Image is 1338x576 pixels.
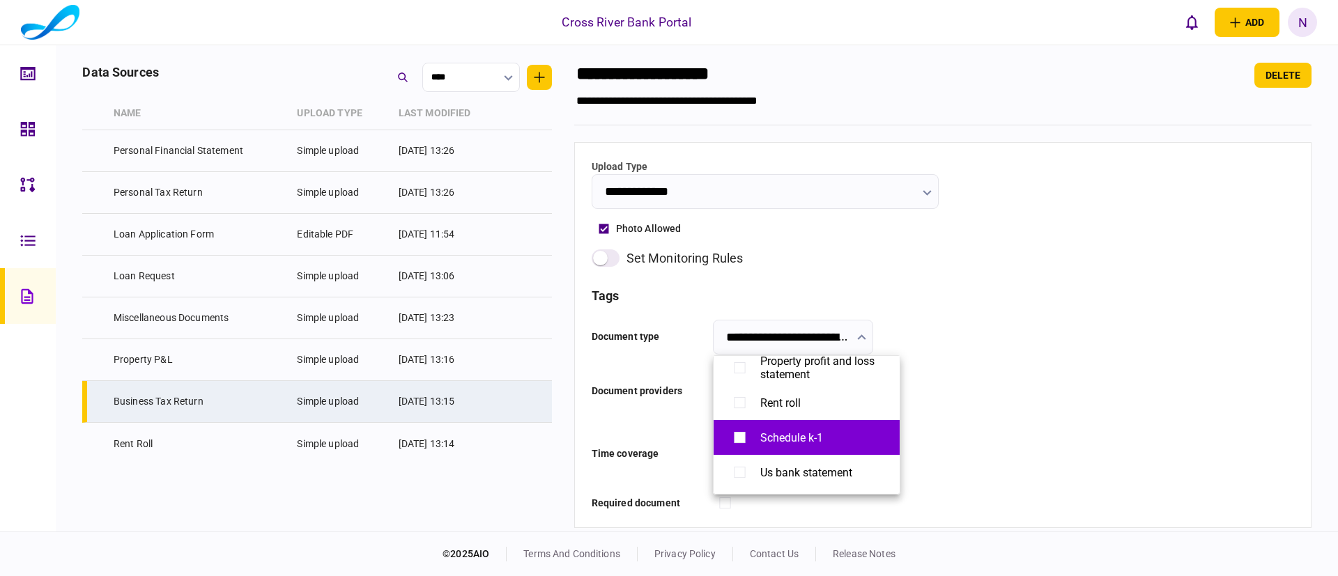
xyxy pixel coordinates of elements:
[760,466,852,479] div: Us bank statement
[760,431,823,444] div: Schedule k-1
[728,460,886,485] button: Us bank statement
[760,396,801,410] div: Rent roll
[760,355,886,381] div: Property profit and loss statement
[728,426,886,450] button: Schedule k-1
[728,355,886,381] button: Property profit and loss statement
[728,391,886,415] button: Rent roll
